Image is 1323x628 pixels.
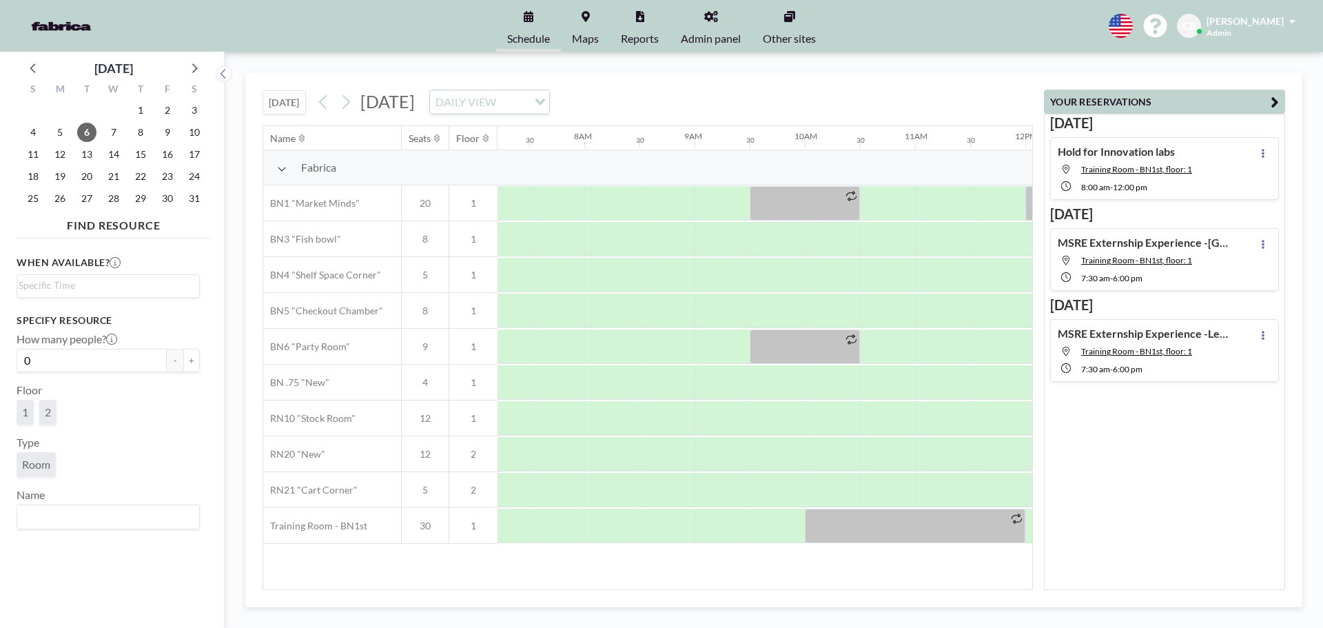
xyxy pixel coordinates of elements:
span: Saturday, January 24, 2026 [185,167,204,186]
span: Thursday, January 15, 2026 [131,145,150,164]
span: BN4 "Shelf Space Corner" [263,269,381,281]
div: T [74,81,101,99]
span: 5 [402,269,449,281]
div: W [101,81,127,99]
span: Friday, January 16, 2026 [158,145,177,164]
span: DAILY VIEW [433,93,499,111]
div: 8AM [574,131,592,141]
button: - [167,349,183,372]
span: Monday, January 5, 2026 [50,123,70,142]
h3: [DATE] [1050,114,1279,132]
span: 8:00 AM [1081,182,1110,192]
span: Admin [1207,28,1231,38]
span: 7:30 AM [1081,273,1110,283]
div: M [47,81,74,99]
span: 6:00 PM [1113,364,1142,374]
span: Training Room - BN1st [263,520,367,532]
span: 1 [449,341,498,353]
span: 8 [402,305,449,317]
h3: [DATE] [1050,296,1279,314]
span: 12:00 PM [1113,182,1147,192]
span: 4 [402,376,449,389]
span: 30 [402,520,449,532]
div: [DATE] [94,59,133,78]
span: 1 [22,405,28,419]
span: 1 [449,376,498,389]
span: Monday, January 12, 2026 [50,145,70,164]
span: BN .75 "New" [263,376,329,389]
span: 8 [402,233,449,245]
div: 30 [967,136,975,145]
div: 10AM [794,131,817,141]
span: 5 [402,484,449,496]
span: - [1110,182,1113,192]
span: - [1110,273,1113,283]
span: [DATE] [360,91,415,112]
span: Friday, January 2, 2026 [158,101,177,120]
span: 9 [402,341,449,353]
span: BN6 "Party Room" [263,341,350,353]
span: 2 [449,484,498,496]
span: BN1 "Market Minds" [263,197,360,210]
div: F [154,81,181,99]
span: 6:00 PM [1113,273,1142,283]
span: 20 [402,197,449,210]
span: Maps [572,33,599,44]
input: Search for option [500,93,526,111]
button: + [183,349,200,372]
div: 30 [636,136,644,145]
span: Friday, January 9, 2026 [158,123,177,142]
h4: MSRE Externship Experience -Leeds School of Business [1058,327,1230,341]
h3: [DATE] [1050,205,1279,223]
label: Type [17,436,39,449]
span: Room [22,458,50,472]
span: CB [1183,20,1196,32]
span: Thursday, January 22, 2026 [131,167,150,186]
span: Friday, January 30, 2026 [158,189,177,208]
span: Saturday, January 3, 2026 [185,101,204,120]
h4: FIND RESOURCE [17,213,211,232]
span: Training Room - BN1st, floor: 1 [1081,255,1192,265]
span: Reports [621,33,659,44]
div: Name [270,132,296,145]
div: 12PM [1015,131,1037,141]
span: 1 [449,233,498,245]
span: Saturday, January 10, 2026 [185,123,204,142]
span: Sunday, January 4, 2026 [23,123,43,142]
input: Search for option [19,508,192,526]
label: Name [17,488,45,502]
span: 12 [402,412,449,425]
span: BN5 "Checkout Chamber" [263,305,383,317]
span: 7:30 AM [1081,364,1110,374]
input: Search for option [19,278,192,293]
span: - [1110,364,1113,374]
img: organization-logo [22,12,101,40]
div: Search for option [17,275,199,296]
span: Monday, January 19, 2026 [50,167,70,186]
span: Admin panel [681,33,741,44]
div: 30 [746,136,755,145]
span: RN20 "New" [263,448,325,460]
span: Sunday, January 25, 2026 [23,189,43,208]
span: Saturday, January 17, 2026 [185,145,204,164]
span: Saturday, January 31, 2026 [185,189,204,208]
div: S [181,81,207,99]
div: 11AM [905,131,927,141]
label: Floor [17,383,42,397]
button: [DATE] [263,90,306,114]
span: 12 [402,448,449,460]
span: RN21 "Cart Corner" [263,484,358,496]
span: Training Room - BN1st, floor: 1 [1081,164,1192,174]
span: Schedule [507,33,550,44]
span: [PERSON_NAME] [1207,15,1284,27]
span: Tuesday, January 13, 2026 [77,145,96,164]
span: 1 [449,197,498,210]
div: Floor [456,132,480,145]
div: 30 [857,136,865,145]
span: Thursday, January 8, 2026 [131,123,150,142]
div: 30 [526,136,534,145]
span: 2 [449,448,498,460]
span: Tuesday, January 20, 2026 [77,167,96,186]
span: 1 [449,269,498,281]
div: Search for option [17,505,199,529]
